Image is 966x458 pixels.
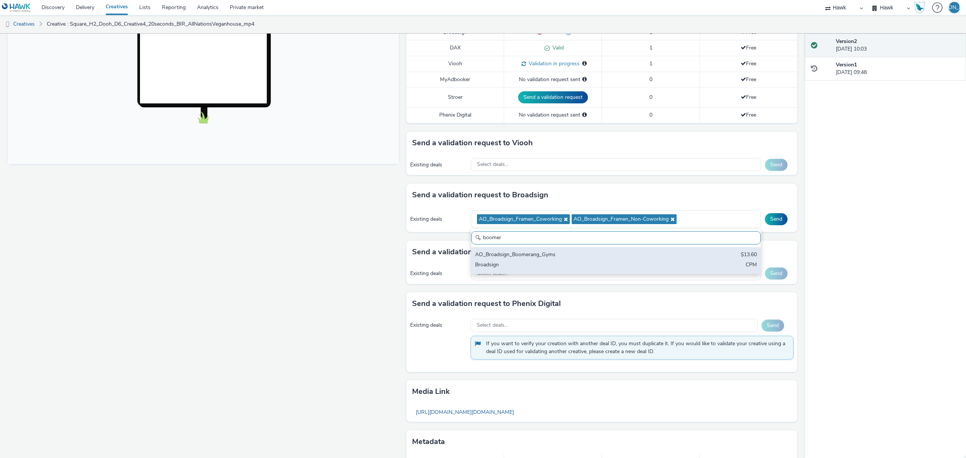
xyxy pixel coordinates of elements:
span: Free [741,29,756,36]
h3: Send a validation request to Viooh [412,137,533,149]
img: undefined Logo [2,3,31,12]
div: AO_Broadsign_Boomerang_Gyms [475,251,662,260]
div: CPM [746,261,757,270]
span: Free [741,60,756,67]
strong: Version 2 [836,38,857,45]
div: $13.60 [741,251,757,260]
td: Viooh [406,56,504,72]
div: Existing deals [410,161,468,169]
h3: Metadata [412,436,445,447]
span: 0 [649,111,652,118]
span: AO_Broadsign_Framen_Non-Coworking [574,216,669,223]
td: Stroer [406,88,504,108]
div: No validation request sent [508,111,598,119]
img: dooh [4,21,11,28]
button: Send a validation request [518,91,588,103]
span: Valid [550,44,564,51]
span: 1 [649,29,652,36]
div: Please select a deal below and click on Send to send a validation request to Phenix Digital. [582,111,587,119]
span: Select deals... [477,270,508,277]
div: Broadsign [475,261,662,270]
div: [DATE] 09:48 [836,61,960,77]
td: Phenix Digital [406,108,504,123]
a: Hawk Academy [914,2,928,14]
h3: Send a validation request to Phenix Digital [412,298,561,309]
img: Hawk Academy [914,2,925,14]
span: 0 [649,94,652,101]
span: Free [741,94,756,101]
td: DAX [406,40,504,56]
span: 0 [649,76,652,83]
h3: Media link [412,386,450,397]
span: 1 [649,60,652,67]
span: If you want to verify your creation with another deal ID, you must duplicate it. If you would lik... [486,340,786,355]
span: Free [741,76,756,83]
input: Search...... [471,231,761,244]
div: [DATE] 10:03 [836,38,960,53]
h3: Send a validation request to Broadsign [412,189,548,201]
div: No validation request sent [508,76,598,83]
a: Creative : Square_H2_Dooh_D6_Creative4_20seconds_BIR_AllNationsVeganhouse_mp4 [43,15,258,33]
span: Free [741,44,756,51]
div: Existing deals [410,270,468,277]
span: Select deals... [477,161,508,168]
div: Existing deals [410,321,467,329]
span: AO_Broadsign_Framen_Coworking [479,216,562,223]
button: Send [765,213,788,225]
td: MyAdbooker [406,72,504,87]
span: Validation in progress [526,60,580,67]
button: Send [765,267,788,280]
span: 1 [649,44,652,51]
div: Please select a deal below and click on Send to send a validation request to MyAdbooker. [582,76,587,83]
span: Select deals... [477,322,508,329]
a: [URL][DOMAIN_NAME][DOMAIN_NAME] [412,405,518,420]
strong: Version 1 [836,61,857,68]
button: Send [765,159,788,171]
span: Free [741,111,756,118]
button: Send [761,320,784,332]
h3: Send a validation request to MyAdbooker [412,246,558,258]
div: Existing deals [410,215,468,223]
